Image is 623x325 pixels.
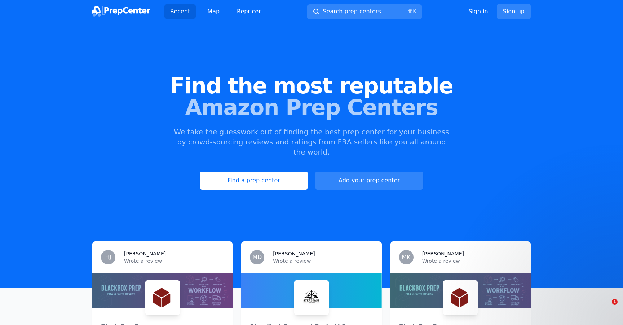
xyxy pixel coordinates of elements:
span: Amazon Prep Centers [12,97,611,118]
p: Wrote a review [273,257,373,264]
span: 1 [612,299,618,305]
a: Recent [164,4,196,19]
h3: [PERSON_NAME] [124,250,166,257]
a: Add your prep center [315,172,423,190]
p: We take the guesswork out of finding the best prep center for your business by crowd-sourcing rev... [173,127,450,157]
kbd: K [413,8,417,15]
span: HJ [105,254,111,260]
img: Steadfast Prep and Pack, LLC [296,282,327,313]
h3: [PERSON_NAME] [273,250,315,257]
a: Sign up [497,4,531,19]
span: Search prep centers [323,7,381,16]
button: Search prep centers⌘K [307,4,422,19]
p: Wrote a review [124,257,224,264]
img: PrepCenter [92,6,150,17]
a: Repricer [231,4,267,19]
span: MD [252,254,262,260]
span: Find the most reputable [12,75,611,97]
kbd: ⌘ [407,8,413,15]
img: Black Box Preps [445,282,476,313]
a: Find a prep center [200,172,308,190]
iframe: Intercom live chat [597,299,614,316]
span: MK [402,254,411,260]
p: Wrote a review [422,257,522,264]
a: Map [202,4,225,19]
img: Black Box Preps [147,282,178,313]
h3: [PERSON_NAME] [422,250,464,257]
a: Sign in [468,7,488,16]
